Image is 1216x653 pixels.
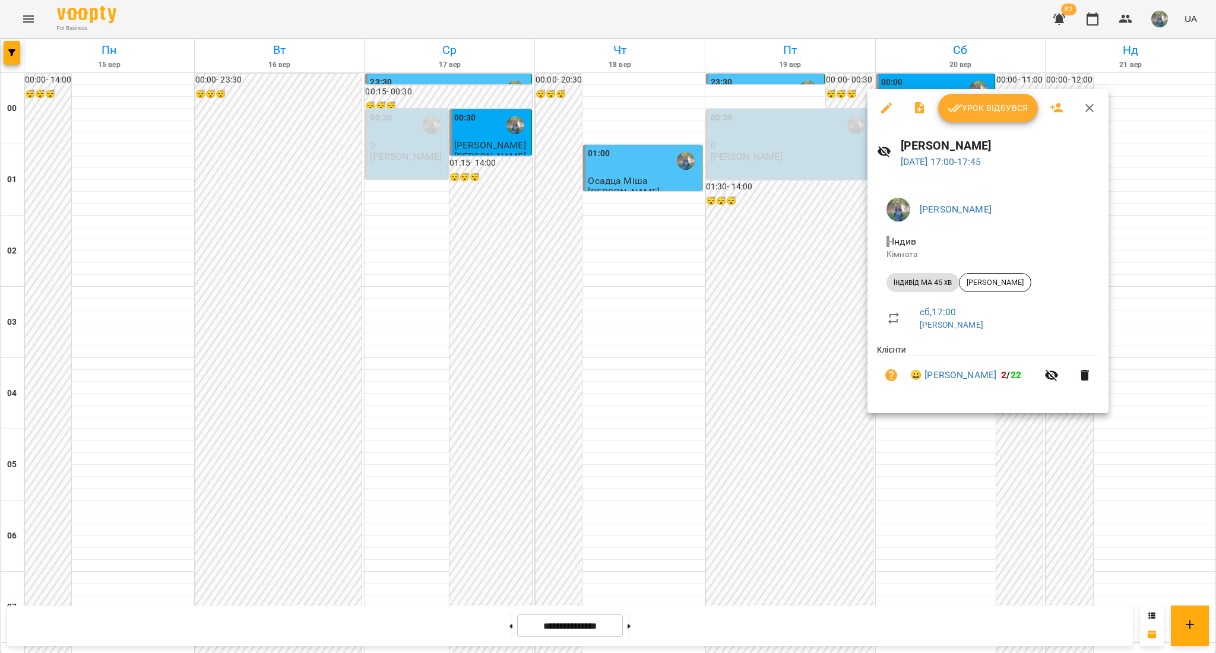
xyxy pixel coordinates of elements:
p: Кімната [886,249,1090,261]
span: 2 [1001,369,1006,381]
img: de1e453bb906a7b44fa35c1e57b3518e.jpg [886,198,910,221]
a: [DATE] 17:00-17:45 [901,156,981,167]
h6: [PERSON_NAME] [901,137,1099,155]
span: - Індив [886,236,919,247]
a: [PERSON_NAME] [920,320,983,329]
a: [PERSON_NAME] [920,204,992,215]
a: 😀 [PERSON_NAME] [910,368,996,382]
button: Урок відбувся [938,94,1038,122]
b: / [1001,369,1021,381]
button: Візит ще не сплачено. Додати оплату? [877,361,905,389]
span: [PERSON_NAME] [959,277,1031,288]
span: 22 [1011,369,1021,381]
ul: Клієнти [877,344,1099,399]
span: індивід МА 45 хв [886,277,959,288]
a: сб , 17:00 [920,306,956,318]
div: [PERSON_NAME] [959,273,1031,292]
span: Урок відбувся [948,101,1028,115]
